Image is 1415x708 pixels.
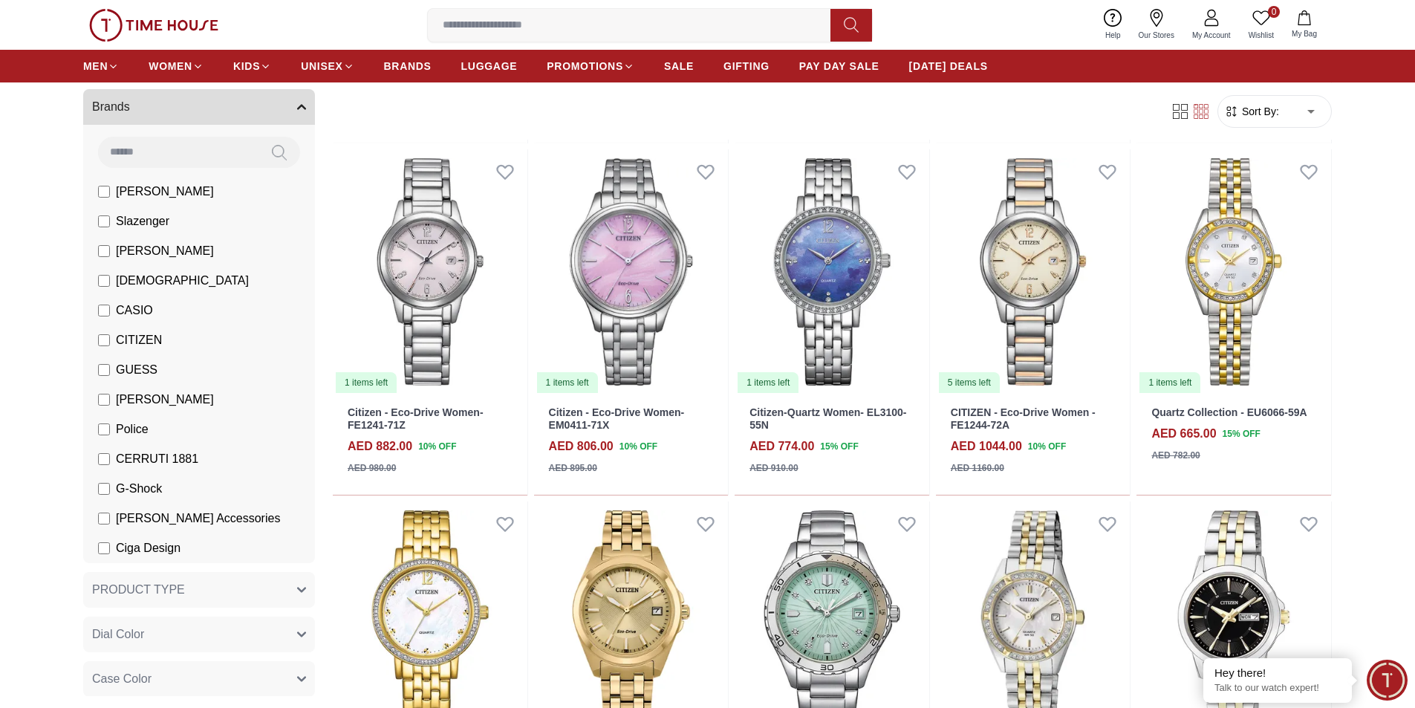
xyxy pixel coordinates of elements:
[98,423,110,435] input: Police
[749,438,814,455] h4: AED 774.00
[723,59,770,74] span: GIFTING
[98,483,110,495] input: G-Shock
[1133,30,1180,41] span: Our Stores
[1099,30,1127,41] span: Help
[348,438,412,455] h4: AED 882.00
[116,450,198,468] span: CERRUTI 1881
[749,406,906,431] a: Citizen-Quartz Women- EL3100-55N
[116,302,153,319] span: CASIO
[549,438,614,455] h4: AED 806.00
[98,453,110,465] input: CERRUTI 1881
[537,372,598,393] div: 1 items left
[735,149,929,394] a: Citizen-Quartz Women- EL3100-55N1 items left
[83,617,315,652] button: Dial Color
[149,59,192,74] span: WOMEN
[336,372,397,393] div: 1 items left
[939,372,1000,393] div: 5 items left
[723,53,770,79] a: GIFTING
[738,372,798,393] div: 1 items left
[1214,666,1341,681] div: Hey there!
[1286,28,1323,39] span: My Bag
[549,461,597,475] div: AED 895.00
[301,53,354,79] a: UNISEX
[83,661,315,697] button: Case Color
[619,440,657,453] span: 10 % OFF
[664,59,694,74] span: SALE
[1151,449,1200,462] div: AED 782.00
[909,53,988,79] a: [DATE] DEALS
[1028,440,1066,453] span: 10 % OFF
[116,391,214,409] span: [PERSON_NAME]
[98,245,110,257] input: [PERSON_NAME]
[233,59,260,74] span: KIDS
[461,53,518,79] a: LUGGAGE
[547,53,634,79] a: PROMOTIONS
[116,480,162,498] span: G-Shock
[348,406,484,431] a: Citizen - Eco-Drive Women- FE1241-71Z
[92,670,152,688] span: Case Color
[116,510,280,527] span: [PERSON_NAME] Accessories
[534,149,729,394] img: Citizen - Eco-Drive Women- EM0411-71X
[1240,6,1283,44] a: 0Wishlist
[909,59,988,74] span: [DATE] DEALS
[116,242,214,260] span: [PERSON_NAME]
[98,334,110,346] input: CITIZEN
[89,9,218,42] img: ...
[749,461,798,475] div: AED 910.00
[98,513,110,524] input: [PERSON_NAME] Accessories
[951,406,1096,431] a: CITIZEN - Eco-Drive Women - FE1244-72A
[1136,149,1331,394] a: Quartz Collection - EU6066-59A1 items left
[1096,6,1130,44] a: Help
[1186,30,1237,41] span: My Account
[92,626,144,643] span: Dial Color
[1151,406,1307,418] a: Quartz Collection - EU6066-59A
[1239,104,1279,119] span: Sort By:
[1151,425,1216,443] h4: AED 665.00
[549,406,685,431] a: Citizen - Eco-Drive Women- EM0411-71X
[735,149,929,394] img: Citizen-Quartz Women- EL3100-55N
[333,149,527,394] a: Citizen - Eco-Drive Women- FE1241-71Z1 items left
[799,53,879,79] a: PAY DAY SALE
[149,53,204,79] a: WOMEN
[83,53,119,79] a: MEN
[1139,372,1200,393] div: 1 items left
[333,149,527,394] img: Citizen - Eco-Drive Women- FE1241-71Z
[1283,7,1326,42] button: My Bag
[951,438,1022,455] h4: AED 1044.00
[116,272,249,290] span: [DEMOGRAPHIC_DATA]
[461,59,518,74] span: LUGGAGE
[116,183,214,201] span: [PERSON_NAME]
[1224,104,1279,119] button: Sort By:
[1130,6,1183,44] a: Our Stores
[348,461,396,475] div: AED 980.00
[936,149,1131,394] img: CITIZEN - Eco-Drive Women - FE1244-72A
[116,212,169,230] span: Slazenger
[1223,427,1261,441] span: 15 % OFF
[98,542,110,554] input: Ciga Design
[116,361,157,379] span: GUESS
[1214,682,1341,695] p: Talk to our watch expert!
[116,539,180,557] span: Ciga Design
[534,149,729,394] a: Citizen - Eco-Drive Women- EM0411-71X1 items left
[98,364,110,376] input: GUESS
[98,215,110,227] input: Slazenger
[1268,6,1280,18] span: 0
[418,440,456,453] span: 10 % OFF
[936,149,1131,394] a: CITIZEN - Eco-Drive Women - FE1244-72A5 items left
[799,59,879,74] span: PAY DAY SALE
[951,461,1004,475] div: AED 1160.00
[547,59,623,74] span: PROMOTIONS
[116,420,149,438] span: Police
[98,275,110,287] input: [DEMOGRAPHIC_DATA]
[1367,660,1408,701] div: Chat Widget
[92,581,185,599] span: PRODUCT TYPE
[83,59,108,74] span: MEN
[233,53,271,79] a: KIDS
[664,53,694,79] a: SALE
[98,394,110,406] input: [PERSON_NAME]
[384,53,432,79] a: BRANDS
[820,440,858,453] span: 15 % OFF
[384,59,432,74] span: BRANDS
[1243,30,1280,41] span: Wishlist
[98,186,110,198] input: [PERSON_NAME]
